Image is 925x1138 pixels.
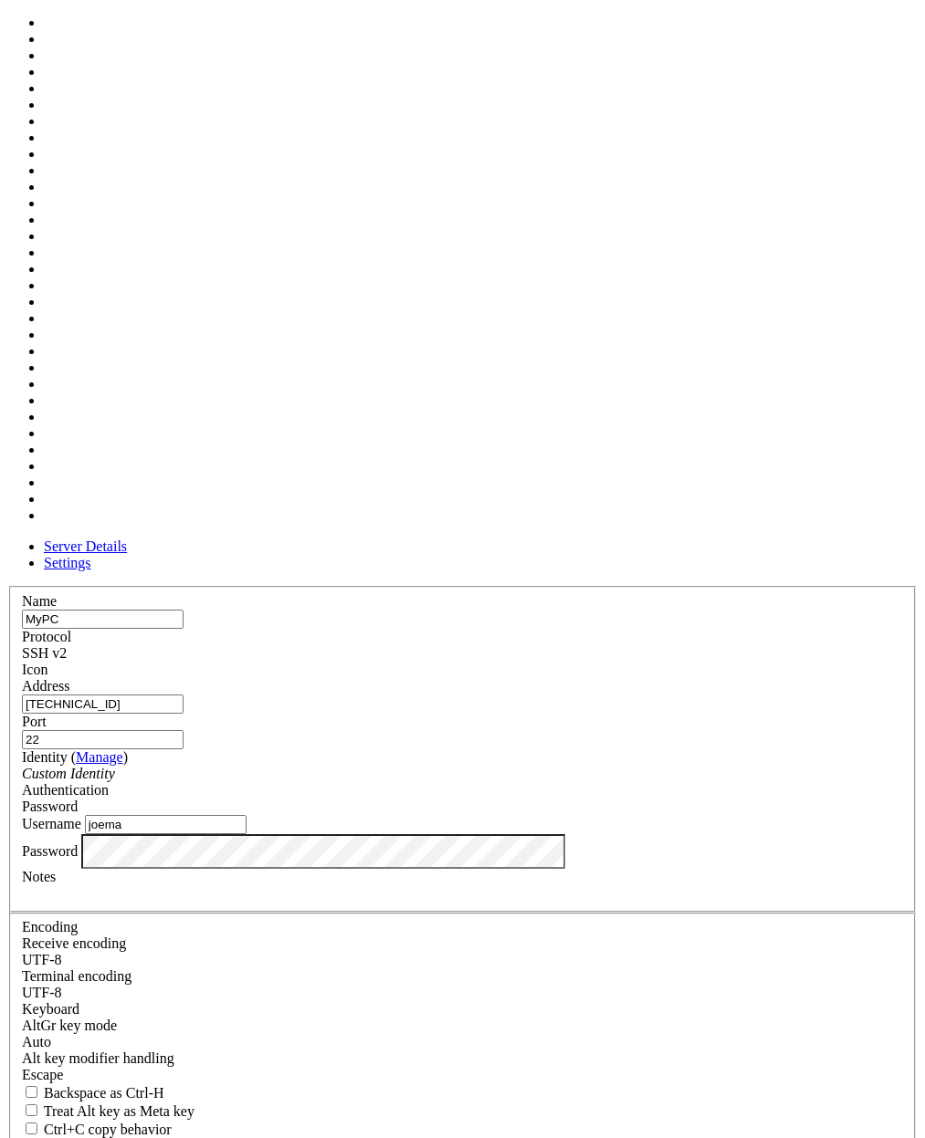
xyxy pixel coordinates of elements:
label: Protocol [22,629,71,644]
label: Username [22,816,81,831]
div: Custom Identity [22,766,903,782]
input: Server Name [22,610,184,629]
label: Set the expected encoding for data received from the host. If the encodings do not match, visual ... [22,1018,117,1033]
label: Notes [22,869,56,884]
label: Icon [22,662,47,677]
a: Server Details [44,538,127,554]
label: If true, the backspace should send BS ('\x08', aka ^H). Otherwise the backspace key should send '... [22,1085,164,1101]
span: Treat Alt key as Meta key [44,1103,194,1119]
span: Escape [22,1067,63,1082]
span: Password [22,799,78,814]
a: Settings [44,555,91,570]
span: Auto [22,1034,51,1049]
span: UTF-8 [22,952,62,967]
label: Name [22,593,57,609]
a: Manage [76,749,123,765]
label: Identity [22,749,128,765]
div: Auto [22,1034,903,1050]
label: Controls how the Alt key is handled. Escape: Send an ESC prefix. 8-Bit: Add 128 to the typed char... [22,1050,174,1066]
span: Backspace as Ctrl-H [44,1085,164,1101]
div: Escape [22,1067,903,1083]
label: Ctrl-C copies if true, send ^C to host if false. Ctrl-Shift-C sends ^C to host if true, copies if... [22,1122,172,1137]
label: Whether the Alt key acts as a Meta key or as a distinct Alt key. [22,1103,194,1119]
input: Login Username [85,815,247,834]
label: Address [22,678,69,694]
input: Treat Alt key as Meta key [26,1104,37,1116]
label: Encoding [22,919,78,934]
div: UTF-8 [22,985,903,1001]
label: Password [22,842,78,858]
label: Port [22,714,47,729]
span: SSH v2 [22,645,67,661]
input: Port Number [22,730,184,749]
label: The default terminal encoding. ISO-2022 enables character map translations (like graphics maps). ... [22,968,131,984]
i: Custom Identity [22,766,115,781]
span: UTF-8 [22,985,62,1000]
label: Authentication [22,782,109,798]
input: Backspace as Ctrl-H [26,1086,37,1098]
input: Host Name or IP [22,694,184,714]
label: Keyboard [22,1001,79,1017]
label: Set the expected encoding for data received from the host. If the encodings do not match, visual ... [22,935,126,951]
div: UTF-8 [22,952,903,968]
span: Ctrl+C copy behavior [44,1122,172,1137]
span: ( ) [71,749,128,765]
div: Password [22,799,903,815]
div: SSH v2 [22,645,903,662]
input: Ctrl+C copy behavior [26,1122,37,1134]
